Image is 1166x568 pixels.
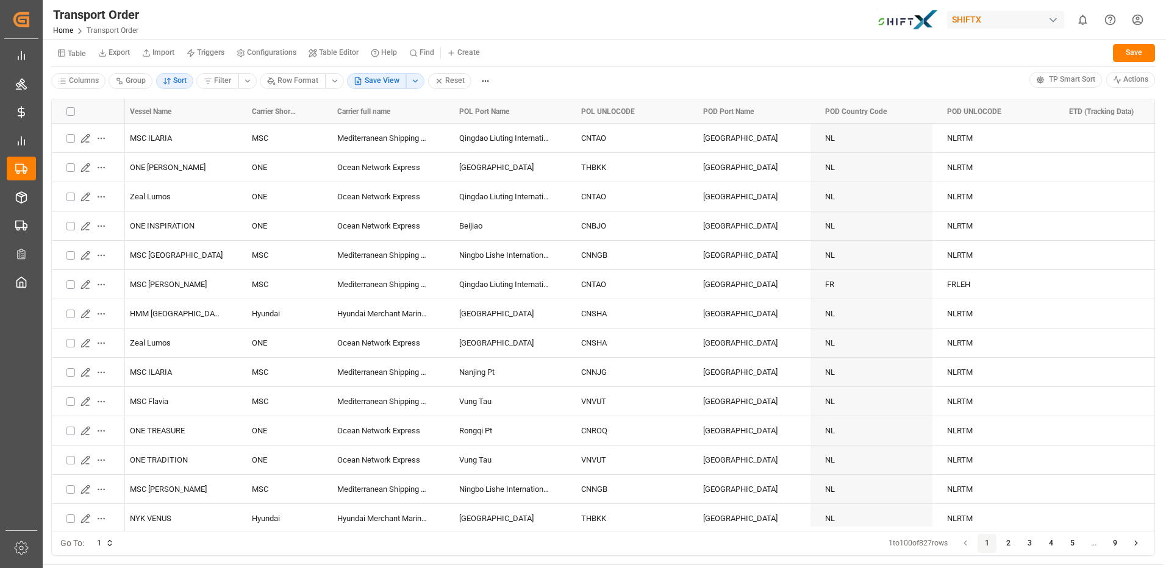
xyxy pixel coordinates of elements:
small: Export [109,49,130,56]
div: Press SPACE to select this row. [52,475,125,504]
div: Zeal Lumos [115,328,237,357]
button: 3 [1020,534,1040,553]
span: Vessel Name [130,107,171,116]
div: Ocean Network Express [323,446,445,474]
div: NLRTM [932,504,1054,533]
div: Transport Order [53,5,139,24]
button: 9 [1106,534,1125,553]
button: Sort [156,73,194,89]
div: Ningbo Lishe International Apt [445,475,567,503]
div: NL [810,211,932,240]
button: 1 [88,534,123,553]
div: Press SPACE to select this row. [52,182,125,211]
small: Create [457,49,480,56]
div: CNTAO [567,182,689,211]
button: Save View [347,73,407,89]
div: Rongqi Pt [445,416,567,445]
div: NLRTM [932,299,1054,328]
small: Find [420,49,434,56]
div: Hyundai [237,504,323,533]
div: MSC [237,241,323,269]
div: [GEOGRAPHIC_DATA] [445,504,567,533]
span: POL UNLOCODE [581,107,635,116]
div: [GEOGRAPHIC_DATA] [689,299,810,328]
div: VNVUT [567,446,689,474]
div: [GEOGRAPHIC_DATA] [689,358,810,386]
div: FR [810,270,932,299]
button: Import [136,44,181,62]
button: Configurations [231,44,302,62]
div: MSC Flavia [115,387,237,416]
div: [GEOGRAPHIC_DATA] [689,241,810,269]
div: Hyundai [237,299,323,328]
button: Group [109,73,153,89]
div: SHIFTX [947,11,1064,29]
div: Press SPACE to select this row. [52,446,125,475]
div: Ocean Network Express [323,153,445,182]
div: Press SPACE to select this row. [52,211,125,241]
div: NYK VENUS [115,504,237,533]
div: NL [810,416,932,445]
button: Export [92,44,136,62]
div: [GEOGRAPHIC_DATA] [689,416,810,445]
div: [GEOGRAPHIC_DATA] [689,182,810,211]
div: NLRTM [932,475,1054,503]
div: NL [810,241,932,269]
button: Help [365,44,403,62]
span: Carrier Short Name [252,107,297,116]
div: Ningbo Lishe International Apt [445,241,567,269]
div: NL [810,387,932,416]
button: Columns [51,73,106,89]
button: Create [441,44,486,62]
div: Mediterranean Shipping Company [323,241,445,269]
div: ONE [237,328,323,357]
div: Press SPACE to select this row. [52,124,125,153]
a: Home [53,26,73,35]
div: NLRTM [932,124,1054,152]
div: [GEOGRAPHIC_DATA] [445,328,567,357]
div: MSC ILARIA [115,124,237,152]
div: NL [810,504,932,533]
button: Row Format [260,73,326,89]
div: NL [810,299,932,328]
small: Table Editor [319,49,359,56]
div: [GEOGRAPHIC_DATA] [689,475,810,503]
div: Press SPACE to select this row. [52,241,125,270]
div: 1 to 100 of 827 rows [889,538,948,549]
div: Ocean Network Express [323,211,445,240]
div: Zeal Lumos [115,182,237,211]
div: NLRTM [932,241,1054,269]
div: CNNGB [567,475,689,503]
span: POD Country Code [825,107,887,116]
div: Press SPACE to select this row. [52,387,125,416]
div: Mediterranean Shipping Company [323,475,445,503]
span: Carrier full name [337,107,390,116]
div: Qingdao Liuting International Apt [445,270,567,299]
div: CNSHA [567,328,689,357]
div: Ocean Network Express [323,328,445,357]
div: VNVUT [567,387,689,416]
small: Configurations [247,49,296,56]
div: ONE [237,211,323,240]
div: Press SPACE to select this row. [52,270,125,299]
div: Mediterranean Shipping Company [323,387,445,416]
div: Hyundai Merchant Marine [DOMAIN_NAME]. [323,299,445,328]
div: Press SPACE to select this row. [52,328,125,358]
div: ONE TREASURE [115,416,237,445]
small: Import [152,49,174,56]
button: TP Smart Sort [1029,72,1102,88]
div: CNBJO [567,211,689,240]
div: ONE INSPIRATION [115,211,237,240]
div: Press SPACE to select this row. [52,358,125,387]
div: Vung Tau [445,446,567,474]
button: Table Editor [302,44,365,62]
div: MSC [237,270,323,299]
button: Save [1113,44,1155,62]
button: 5 [1063,534,1082,553]
div: MSC [237,358,323,386]
div: Mediterranean Shipping Company [323,358,445,386]
div: NL [810,358,932,386]
span: POD UNLOCODE [947,107,1001,116]
div: NLRTM [932,328,1054,357]
div: CNNJG [567,358,689,386]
